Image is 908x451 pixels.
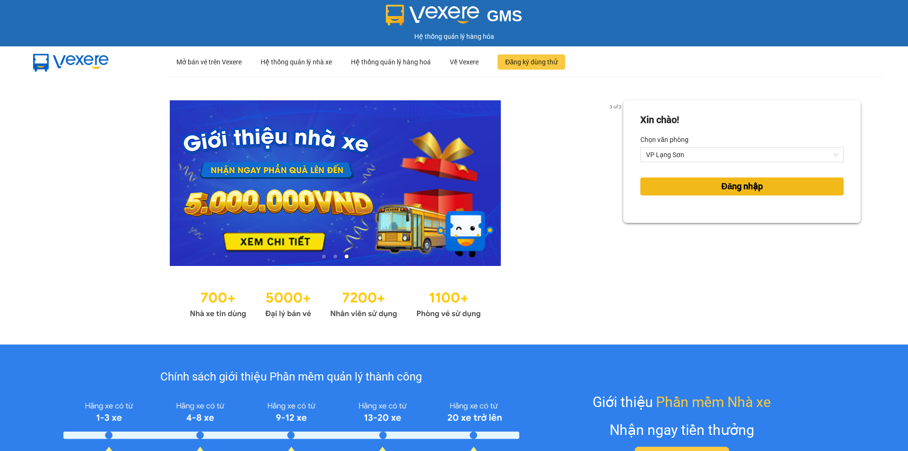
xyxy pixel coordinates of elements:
li: slide item 2 [333,255,337,258]
li: slide item 3 [345,255,349,258]
label: Chọn văn phòng [640,132,689,147]
a: GMS [386,14,523,22]
span: VP Lạng Sơn [646,148,838,162]
button: Đăng ký dùng thử [498,54,565,70]
span: Đăng nhập [721,180,763,193]
div: Hệ thống quản lý hàng hóa [2,31,906,42]
p: 3 of 3 [607,100,623,113]
div: Xin chào! [640,113,679,127]
img: mbUUG5Q.png [24,46,118,78]
div: Về Vexere [450,47,479,77]
li: slide item 1 [322,255,326,258]
img: Statistics.png [190,285,481,321]
button: previous slide / item [47,100,61,266]
div: Hệ thống quản lý nhà xe [261,47,332,77]
div: Nhận ngay tiền thưởng [610,419,754,441]
button: Đăng nhập [640,177,844,195]
img: logo 2 [386,5,480,26]
span: Đăng ký dùng thử [505,57,558,67]
div: Hệ thống quản lý hàng hoá [351,47,431,77]
button: next slide / item [610,100,623,266]
div: Giới thiệu [593,391,771,413]
div: Chính sách giới thiệu Phần mềm quản lý thành công [63,368,519,386]
span: Phần mềm Nhà xe [656,391,771,413]
div: Mở bán vé trên Vexere [176,47,242,77]
span: GMS [487,7,522,25]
